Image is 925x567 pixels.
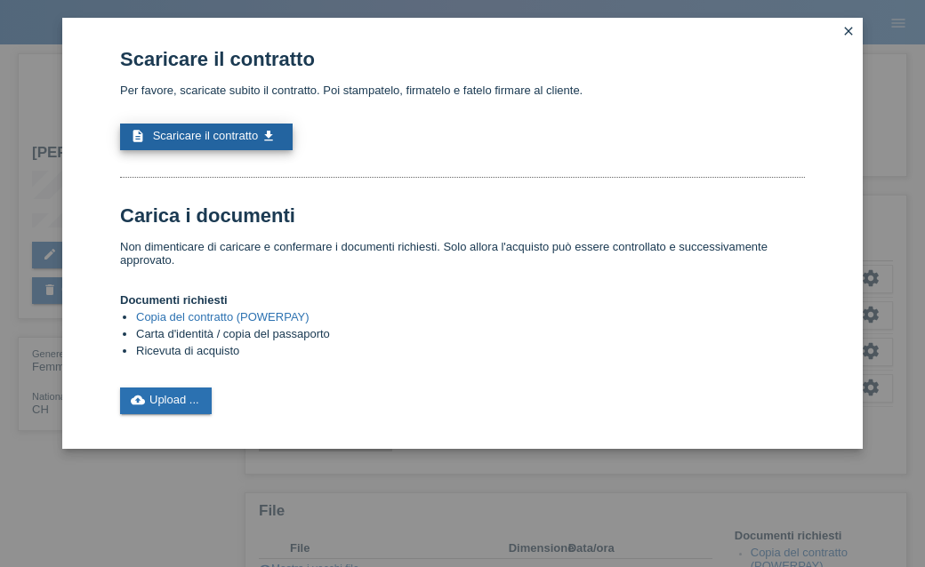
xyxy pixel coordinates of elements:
[120,387,212,414] a: cloud_uploadUpload ...
[131,129,145,143] i: description
[120,240,805,267] p: Non dimenticare di caricare e confermare i documenti richiesti. Solo allora l'acquisto può essere...
[120,48,805,70] h1: Scaricare il contratto
[136,344,805,361] li: Ricevuta di acquisto
[136,327,805,344] li: Carta d'identità / copia del passaporto
[136,310,310,323] a: Copia del contratto (POWERPAY)
[120,293,805,307] h4: Documenti richiesti
[131,393,145,407] i: cloud_upload
[120,204,805,227] h1: Carica i documenti
[153,129,259,142] span: Scaricare il contratto
[837,22,860,43] a: close
[120,84,805,97] p: Per favore, scaricate subito il contratto. Poi stampatelo, firmatelo e fatelo firmare al cliente.
[841,24,856,38] i: close
[261,129,276,143] i: get_app
[120,124,293,150] a: description Scaricare il contratto get_app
